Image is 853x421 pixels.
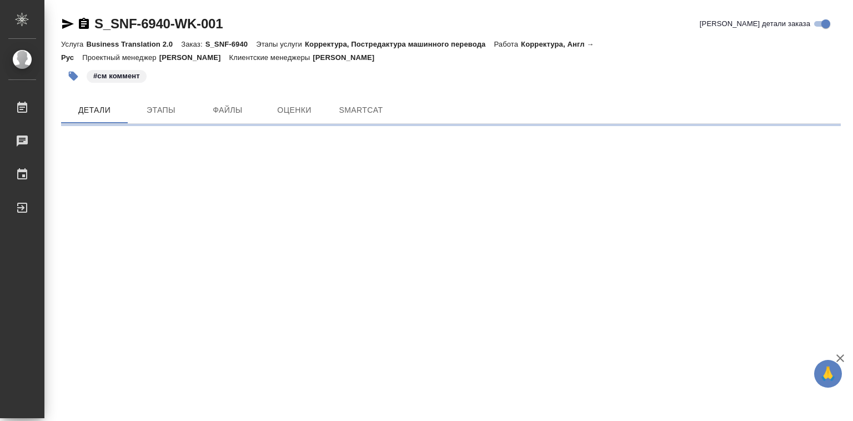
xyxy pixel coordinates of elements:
p: Корректура, Постредактура машинного перевода [305,40,494,48]
p: Клиентские менеджеры [229,53,313,62]
p: #см коммент [93,71,140,82]
button: 🙏 [814,360,842,388]
p: [PERSON_NAME] [159,53,229,62]
p: S_SNF-6940 [205,40,257,48]
button: Добавить тэг [61,64,86,88]
span: Этапы [134,103,188,117]
span: Файлы [201,103,254,117]
p: [PERSON_NAME] [313,53,383,62]
p: Проектный менеджер [82,53,159,62]
button: Скопировать ссылку для ЯМессенджера [61,17,74,31]
p: Работа [494,40,521,48]
p: Этапы услуги [256,40,305,48]
span: [PERSON_NAME] детали заказа [700,18,810,29]
p: Заказ: [181,40,205,48]
p: Услуга [61,40,86,48]
button: Скопировать ссылку [77,17,91,31]
span: SmartCat [334,103,388,117]
a: S_SNF-6940-WK-001 [94,16,223,31]
span: см коммент [86,71,148,80]
span: 🙏 [819,362,837,385]
span: Детали [68,103,121,117]
p: Business Translation 2.0 [86,40,181,48]
span: Оценки [268,103,321,117]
